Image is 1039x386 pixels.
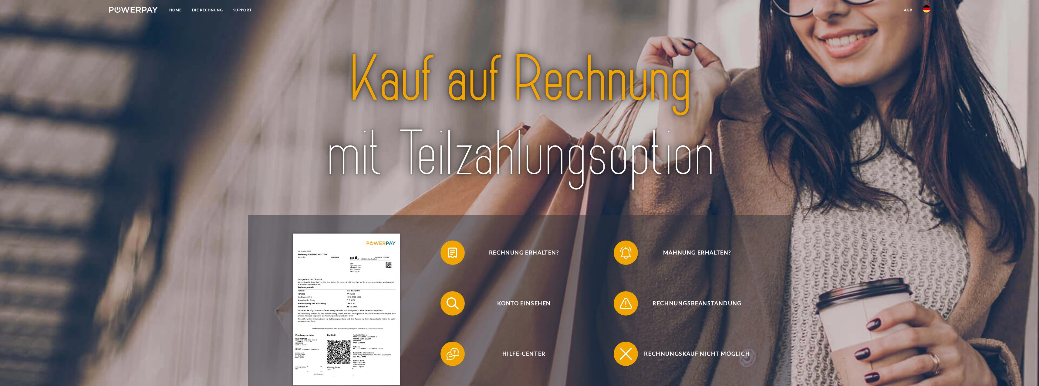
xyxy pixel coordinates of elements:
[618,346,633,361] img: qb_close.svg
[614,342,771,366] button: Rechnungskauf nicht möglich
[228,5,257,15] a: SUPPORT
[109,7,158,13] img: logo-powerpay-white.svg
[450,291,598,316] span: Konto einsehen
[293,234,400,385] img: single_invoice_powerpay_de.jpg
[614,241,771,265] button: Mahnung erhalten?
[440,241,598,265] button: Rechnung erhalten?
[445,346,460,361] img: qb_help.svg
[187,5,228,15] a: DIE RECHNUNG
[450,342,598,366] span: Hilfe-Center
[164,5,187,15] a: Home
[899,5,918,15] a: agb
[445,245,460,260] img: qb_bill.svg
[279,39,760,195] img: title-powerpay_de.svg
[440,291,598,316] button: Konto einsehen
[623,342,771,366] span: Rechnungskauf nicht möglich
[623,291,771,316] span: Rechnungsbeanstandung
[445,296,460,311] img: qb_search.svg
[923,5,930,12] img: de
[614,291,771,316] button: Rechnungsbeanstandung
[618,296,633,311] img: qb_warning.svg
[618,245,633,260] img: qb_bell.svg
[450,241,598,265] span: Rechnung erhalten?
[440,342,598,366] button: Hilfe-Center
[623,241,771,265] span: Mahnung erhalten?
